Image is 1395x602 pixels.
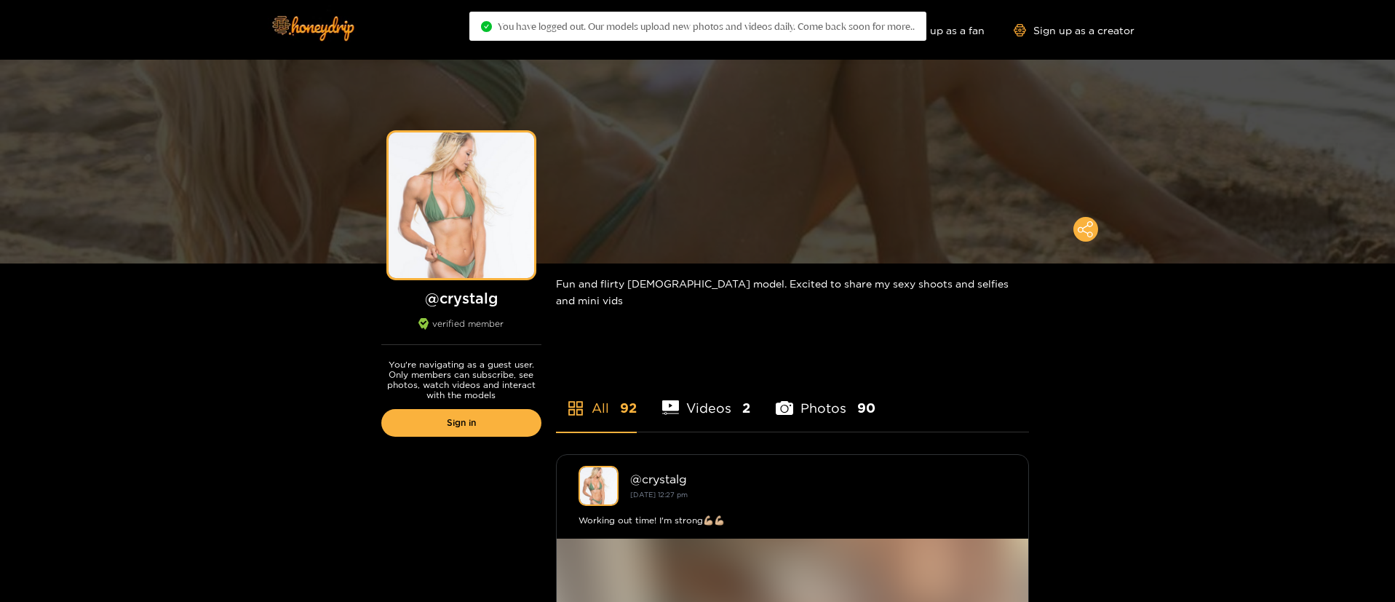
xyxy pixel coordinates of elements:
[579,466,619,506] img: crystalg
[381,289,541,307] h1: @ crystalg
[481,21,492,32] span: check-circle
[556,366,637,432] li: All
[885,24,985,36] a: Sign up as a fan
[776,366,875,432] li: Photos
[857,399,875,417] span: 90
[498,20,915,32] span: You have logged out. Our models upload new photos and videos daily. Come back soon for more..
[1014,24,1134,36] a: Sign up as a creator
[567,400,584,417] span: appstore
[742,399,750,417] span: 2
[556,264,1029,320] div: Fun and flirty [DEMOGRAPHIC_DATA] model. Excited to share my sexy shoots and selfies and mini vids
[381,360,541,400] p: You're navigating as a guest user. Only members can subscribe, see photos, watch videos and inter...
[381,409,541,437] a: Sign in
[579,513,1006,528] div: Working out time! I'm strong💪🏼💪🏼
[662,366,751,432] li: Videos
[620,399,637,417] span: 92
[630,472,1006,486] div: @ crystalg
[630,491,688,499] small: [DATE] 12:27 pm
[381,318,541,345] div: verified member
